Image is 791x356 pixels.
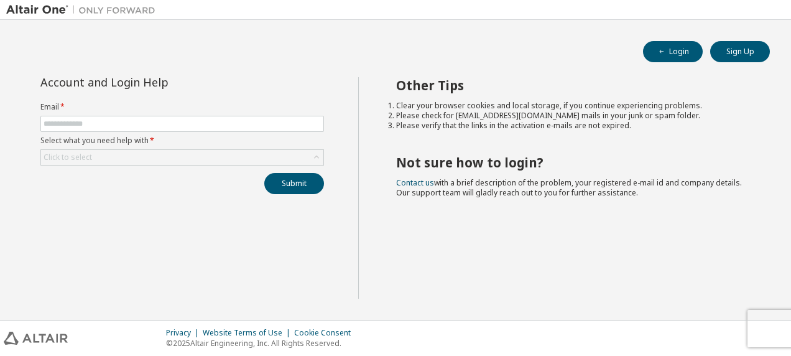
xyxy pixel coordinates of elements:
[44,152,92,162] div: Click to select
[166,338,358,349] p: © 2025 Altair Engineering, Inc. All Rights Reserved.
[40,102,324,112] label: Email
[396,111,748,121] li: Please check for [EMAIL_ADDRESS][DOMAIN_NAME] mails in your junk or spam folder.
[396,177,434,188] a: Contact us
[294,328,358,338] div: Cookie Consent
[396,101,748,111] li: Clear your browser cookies and local storage, if you continue experiencing problems.
[643,41,703,62] button: Login
[41,150,323,165] div: Click to select
[166,328,203,338] div: Privacy
[6,4,162,16] img: Altair One
[40,136,324,146] label: Select what you need help with
[264,173,324,194] button: Submit
[203,328,294,338] div: Website Terms of Use
[710,41,770,62] button: Sign Up
[396,77,748,93] h2: Other Tips
[396,177,742,198] span: with a brief description of the problem, your registered e-mail id and company details. Our suppo...
[396,154,748,171] h2: Not sure how to login?
[40,77,267,87] div: Account and Login Help
[4,332,68,345] img: altair_logo.svg
[396,121,748,131] li: Please verify that the links in the activation e-mails are not expired.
